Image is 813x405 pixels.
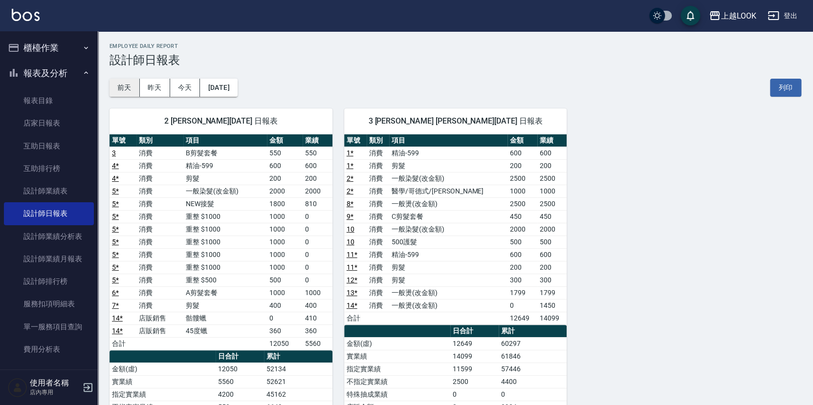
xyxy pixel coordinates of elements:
[303,324,332,337] td: 360
[183,185,267,197] td: 一般染髮(改金額)
[507,210,537,223] td: 450
[389,172,507,185] td: 一般染髮(改金額)
[136,197,183,210] td: 消費
[4,135,94,157] a: 互助日報表
[264,362,332,375] td: 52134
[344,362,450,375] td: 指定實業績
[389,159,507,172] td: 剪髮
[499,337,567,350] td: 60297
[136,312,183,324] td: 店販銷售
[136,274,183,286] td: 消費
[12,9,40,21] img: Logo
[356,116,555,126] span: 3 [PERSON_NAME] [PERSON_NAME][DATE] 日報表
[267,210,302,223] td: 1000
[303,210,332,223] td: 0
[110,388,216,401] td: 指定實業績
[136,286,183,299] td: 消費
[344,312,367,324] td: 合計
[303,159,332,172] td: 600
[183,312,267,324] td: 骷髏蠟
[367,210,389,223] td: 消費
[303,235,332,248] td: 0
[537,197,567,210] td: 2500
[110,134,136,147] th: 單號
[4,338,94,361] a: 費用分析表
[136,210,183,223] td: 消費
[30,378,80,388] h5: 使用者名稱
[537,299,567,312] td: 1450
[303,312,332,324] td: 410
[389,147,507,159] td: 精油-599
[367,147,389,159] td: 消費
[389,235,507,248] td: 500護髮
[507,286,537,299] td: 1799
[4,157,94,180] a: 互助排行榜
[216,350,264,363] th: 日合計
[267,185,302,197] td: 2000
[267,286,302,299] td: 1000
[499,388,567,401] td: 0
[507,248,537,261] td: 600
[537,235,567,248] td: 500
[267,312,302,324] td: 0
[303,286,332,299] td: 1000
[136,324,183,337] td: 店販銷售
[183,261,267,274] td: 重整 $1000
[4,202,94,225] a: 設計師日報表
[267,299,302,312] td: 400
[183,223,267,235] td: 重整 $1000
[267,159,302,172] td: 600
[4,248,94,270] a: 設計師業績月報表
[183,248,267,261] td: 重整 $1000
[344,388,450,401] td: 特殊抽成業績
[183,274,267,286] td: 重整 $500
[537,147,567,159] td: 600
[183,134,267,147] th: 項目
[303,248,332,261] td: 0
[4,293,94,315] a: 服務扣項明細表
[721,10,756,22] div: 上越LOOK
[110,362,216,375] td: 金額(虛)
[537,223,567,235] td: 2000
[136,299,183,312] td: 消費
[450,337,499,350] td: 12649
[537,159,567,172] td: 200
[4,364,94,390] button: 客戶管理
[303,274,332,286] td: 0
[450,350,499,362] td: 14099
[4,61,94,86] button: 報表及分析
[110,79,140,97] button: 前天
[136,185,183,197] td: 消費
[367,185,389,197] td: 消費
[110,43,801,49] h2: Employee Daily Report
[200,79,237,97] button: [DATE]
[136,261,183,274] td: 消費
[537,134,567,147] th: 業績
[183,299,267,312] td: 剪髮
[183,159,267,172] td: 精油-599
[389,299,507,312] td: 一般燙(改金額)
[507,197,537,210] td: 2500
[140,79,170,97] button: 昨天
[30,388,80,397] p: 店內專用
[681,6,700,25] button: save
[183,235,267,248] td: 重整 $1000
[344,375,450,388] td: 不指定實業績
[303,172,332,185] td: 200
[264,375,332,388] td: 52621
[450,375,499,388] td: 2500
[367,134,389,147] th: 類別
[183,172,267,185] td: 剪髮
[267,324,302,337] td: 360
[267,134,302,147] th: 金額
[4,35,94,61] button: 櫃檯作業
[4,270,94,293] a: 設計師排行榜
[389,286,507,299] td: 一般燙(改金額)
[389,248,507,261] td: 精油-599
[8,378,27,397] img: Person
[267,248,302,261] td: 1000
[112,149,116,157] a: 3
[367,223,389,235] td: 消費
[121,116,321,126] span: 2 [PERSON_NAME][DATE] 日報表
[136,134,183,147] th: 類別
